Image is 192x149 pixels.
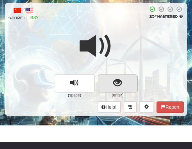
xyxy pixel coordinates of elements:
[8,6,38,14] div: /
[149,14,157,18] span: 25 %
[97,101,121,113] button: Help!
[124,101,137,113] button: Round history (alt+y)
[8,16,26,20] span: Score:
[157,101,184,113] button: Report
[98,74,138,92] button: show sentence
[98,92,138,98] small: (enter)
[30,15,38,20] span: 40
[55,74,95,92] button: replay audio
[148,14,184,19] div: Mastered
[55,92,95,98] small: (space)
